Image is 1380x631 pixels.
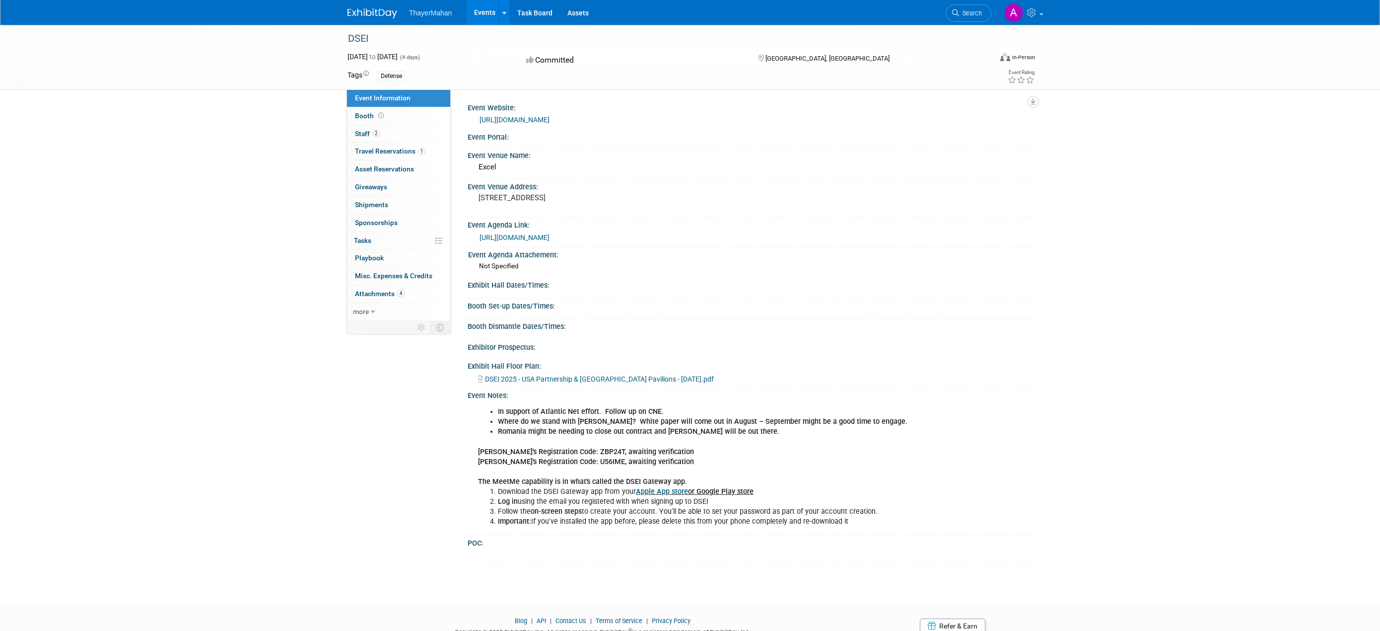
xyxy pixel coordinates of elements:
a: Search [946,4,991,22]
b: Important: [498,517,531,526]
td: Tags [347,70,369,81]
span: 2 [372,130,380,137]
div: Event Format [933,52,1035,67]
span: Booth [355,112,386,120]
span: 1 [418,148,425,155]
div: Event Venue Name: [468,148,1033,160]
div: Exhibit Hall Dates/Times: [468,278,1033,290]
div: Excel [475,159,1025,175]
span: Staff [355,130,380,138]
td: Personalize Event Tab Strip [413,321,430,334]
span: Sponsorships [355,219,398,227]
span: Booth not reserved yet [376,112,386,119]
td: Toggle Event Tabs [430,321,451,334]
img: Andrew Stockwell [1004,3,1023,22]
div: Exhibit Hall Floor Plan: [468,359,1033,371]
div: Booth Set-up Dates/Times: [468,299,1033,311]
li: If you've installed the app before, please delete this from your phone completely and re-download it [498,517,916,527]
div: Event Rating [1008,70,1035,75]
a: Booth [347,107,450,125]
a: Asset Reservations [347,160,450,178]
a: DSEI 2025 - USA Partnership & [GEOGRAPHIC_DATA] Pavilions - [DATE].pdf [478,375,714,383]
span: | [588,617,594,625]
div: Committed [523,52,743,69]
li: Follow the to create your account. You’ll be able to set your password as part of your account cr... [498,507,916,517]
span: Travel Reservations [355,147,425,155]
span: Event Information [355,94,411,102]
a: more [347,303,450,320]
span: Misc. Expenses & Credits [355,272,432,280]
span: Tasks [354,237,371,244]
span: Asset Reservations [355,165,414,173]
span: | [529,617,535,625]
a: API [537,617,546,625]
a: [URL][DOMAIN_NAME] [480,234,550,241]
img: ExhibitDay [347,8,397,18]
span: | [644,617,650,625]
span: [DATE] [DATE] [347,53,398,61]
div: Event Agenda Link: [468,218,1033,230]
b: [PERSON_NAME]'s Registration Code: ZBP24T, awaiting verification [478,448,694,456]
b: Log in [498,497,518,506]
div: Event Venue Address: [468,179,1033,192]
div: Exhibitor Prospectus: [468,340,1033,352]
span: Shipments [355,201,388,209]
a: Misc. Expenses & Credits [347,267,450,285]
span: more [353,308,369,315]
div: Event Agenda Attachement: [468,247,1028,260]
span: ThayerMahan [409,9,452,17]
div: Event Notes: [468,388,1033,400]
a: Tasks [347,232,450,249]
div: DSEI [345,30,976,48]
span: [GEOGRAPHIC_DATA], [GEOGRAPHIC_DATA] [765,55,890,62]
span: Playbook [355,254,384,262]
li: Download the DSEI Gateway app from your [498,487,916,497]
div: Defense [378,71,405,81]
a: Staff2 [347,125,450,143]
a: [URL][DOMAIN_NAME] [480,116,550,124]
b: Romania might be needing to close out contract and [PERSON_NAME] will be out there. [498,427,779,436]
div: Booth Dismantle Dates/Times: [468,319,1033,331]
span: (4 days) [399,54,420,61]
span: DSEI 2025 - USA Partnership & [GEOGRAPHIC_DATA] Pavilions - [DATE].pdf [485,375,714,383]
a: Event Information [347,89,450,107]
span: to [368,53,377,61]
b: Where do we stand with [PERSON_NAME]? White paper will come out in August – September might be a ... [498,417,907,426]
span: Attachments [355,290,405,298]
img: Format-Inperson.png [1000,53,1010,61]
a: Privacy Policy [652,617,690,625]
span: | [548,617,554,625]
a: Playbook [347,249,450,267]
a: Terms of Service [596,617,642,625]
a: Sponsorships [347,214,450,232]
div: In-Person [1012,54,1035,61]
div: POC: [468,536,1033,548]
b: The MeetMe capability is in what's called the DSEI Gateway app. [478,477,687,486]
span: Search [959,9,982,17]
a: Travel Reservations1 [347,143,450,160]
b: on-screen steps [531,507,582,516]
b: In support of Atlantic Net effort. Follow up on CNE. [498,407,664,416]
a: Shipments [347,196,450,214]
pre: [STREET_ADDRESS] [479,193,692,202]
a: Giveaways [347,178,450,196]
a: Attachments4 [347,285,450,303]
div: Not Specified [479,261,1025,271]
span: 4 [397,290,405,297]
div: Event Website: [468,100,1033,113]
li: using the email you registered with when signing up to DSEI [498,497,916,507]
div: Event Portal: [468,130,1033,142]
a: Apple App store [636,487,688,496]
a: Contact Us [555,617,586,625]
b: [PERSON_NAME]'s Registration Code: U56IME, awaiting verification [478,458,694,466]
span: Giveaways [355,183,387,191]
u: or Google Play store [636,487,754,496]
a: Blog [515,617,527,625]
